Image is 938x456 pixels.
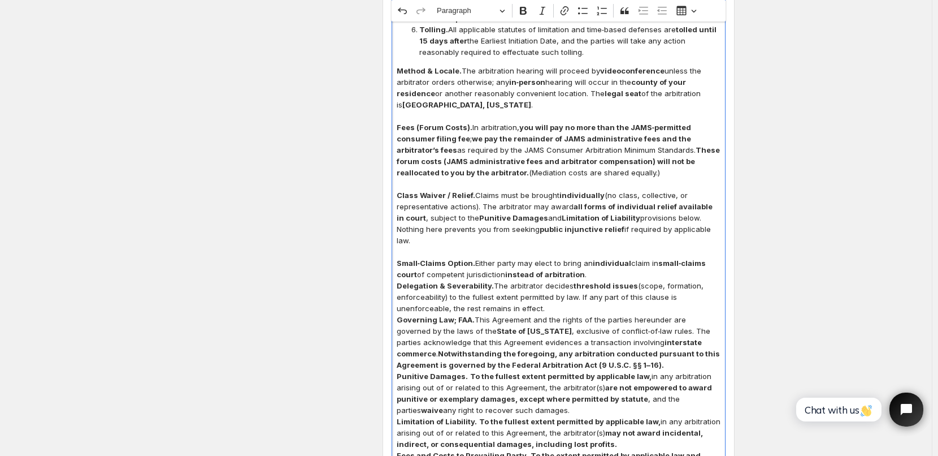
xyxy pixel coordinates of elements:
p: Claims must be brought (no class, collective, or representative actions). The arbitrator may awar... [397,190,720,246]
strong: waive [421,406,443,415]
p: Either party may elect to bring an claim in of competent jurisdiction . [397,257,720,280]
strong: county of your residence [397,78,686,98]
strong: Notwithstanding the foregoing, any arbitration conducted pursuant to this Agreement is governed b... [397,349,720,369]
strong: public injunctive relief [540,225,624,234]
strong: may not award incidental, indirect, or consequential damages, including lost profits. [397,428,703,449]
strong: we pay the remainder of JAMS administrative fees and the arbitrator’s fees [397,134,691,154]
strong: are not empowered to award punitive or exemplary damages, except where permitted by statute [397,383,712,403]
p: in any arbitration arising out of or related to this Agreement, the arbitrator(s) [397,416,720,450]
strong: State of [US_STATE] [497,326,572,335]
strong: Governing Law; FAA. [397,315,475,324]
p: This Agreement and the rights of the parties hereunder are governed by the laws of the , exclusiv... [397,314,720,371]
p: The arbitration hearing will proceed by unless the arbitrator orders otherwise; any hearing will ... [397,65,720,110]
strong: tolled until 15 days after [419,25,716,45]
strong: videoconference [600,66,665,75]
span: Paragraph [437,4,496,18]
strong: Small‑Claims Option. [397,259,475,268]
strong: To the fullest extent permitted by applicable law, [470,372,652,381]
strong: instead of arbitration [505,270,585,279]
iframe: Tidio Chat [784,383,933,436]
strong: threshold issues [574,281,638,290]
strong: These forum costs (JAMS administrative fees and arbitrator compensation) will not be reallocated ... [397,145,720,177]
strong: Punitive Damages. [397,372,468,381]
p: In arbitration, ; as required by the JAMS Consumer Arbitration Minimum Standards. (Mediation cost... [397,122,720,178]
strong: interstate commerce [397,338,702,358]
strong: in‑person [509,78,545,87]
button: Paragraph, Heading [432,2,510,20]
strong: Limitation of Liability. [397,417,477,426]
strong: To the fullest extent permitted by applicable law, [479,417,661,426]
strong: Delegation & Severability. [397,281,494,290]
strong: [GEOGRAPHIC_DATA], [US_STATE] [402,100,531,109]
strong: Method & Locale. [397,66,462,75]
p: in any arbitration arising out of or related to this Agreement, the arbitrator(s) , and the parti... [397,371,720,416]
strong: Tolling. [419,25,448,34]
strong: you will pay no more than the JAMS‑permitted consumer filing fee [397,123,691,143]
strong: Punitive Damages [479,213,548,222]
strong: Class Waiver / Relief. [397,191,475,200]
strong: Limitation of Liability [562,213,640,222]
strong: legal seat [605,89,641,98]
strong: all forms of individual relief available in court [397,202,713,222]
span: All applicable statutes of limitation and time‑based defenses are the Earliest Initiation Date, a... [419,24,720,58]
strong: small‑claims court [397,259,706,279]
strong: Fees (Forum Costs). [397,123,472,132]
p: The arbitrator decides (scope, formation, enforceability) to the fullest extent permitted by law.... [397,280,720,314]
strong: individual [593,259,631,268]
strong: individually [559,191,605,200]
